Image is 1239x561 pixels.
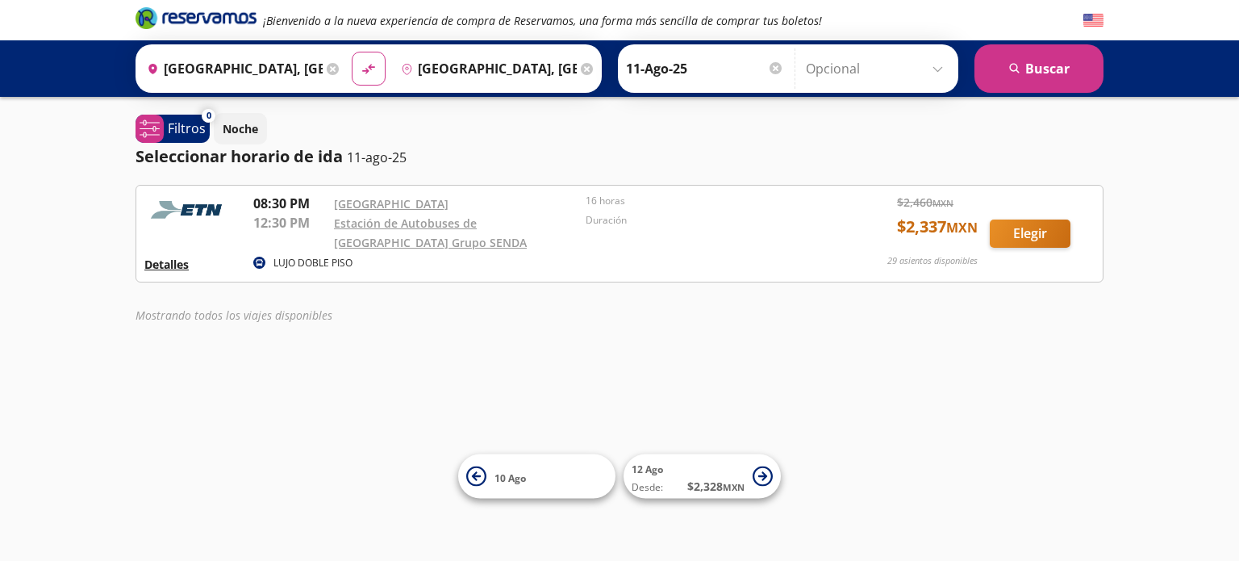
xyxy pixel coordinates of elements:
[990,220,1070,248] button: Elegir
[494,471,526,484] span: 10 Ago
[334,216,527,250] a: Estación de Autobuses de [GEOGRAPHIC_DATA] Grupo SENDA
[632,463,663,476] span: 12 Ago
[806,48,950,89] input: Opcional
[624,454,781,499] button: 12 AgoDesde:$2,328MXN
[136,308,332,323] em: Mostrando todos los viajes disponibles
[334,196,448,211] a: [GEOGRAPHIC_DATA]
[214,113,267,144] button: Noche
[136,144,343,169] p: Seleccionar horario de ida
[586,213,829,228] p: Duración
[897,215,978,239] span: $ 2,337
[723,481,745,493] small: MXN
[586,194,829,208] p: 16 horas
[887,254,978,268] p: 29 asientos disponibles
[144,256,189,273] button: Detalles
[136,6,257,35] a: Brand Logo
[136,6,257,30] i: Brand Logo
[974,44,1103,93] button: Buscar
[140,48,323,89] input: Buscar Origen
[687,478,745,495] span: $ 2,328
[273,256,353,270] p: LUJO DOBLE PISO
[253,213,326,232] p: 12:30 PM
[897,194,953,211] span: $ 2,460
[347,148,407,167] p: 11-ago-25
[632,480,663,495] span: Desde:
[394,48,577,89] input: Buscar Destino
[626,48,784,89] input: Elegir Fecha
[458,454,615,499] button: 10 Ago
[1083,10,1103,31] button: English
[168,119,206,138] p: Filtros
[223,120,258,137] p: Noche
[946,219,978,237] small: MXN
[263,13,822,28] em: ¡Bienvenido a la nueva experiencia de compra de Reservamos, una forma más sencilla de comprar tus...
[206,109,211,123] span: 0
[144,194,233,226] img: RESERVAMOS
[136,115,210,143] button: 0Filtros
[932,197,953,209] small: MXN
[253,194,326,213] p: 08:30 PM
